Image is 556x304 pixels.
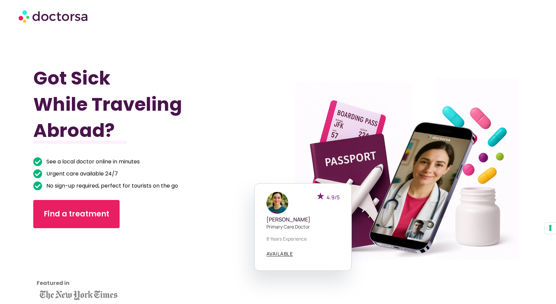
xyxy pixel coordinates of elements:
p: Primary care doctor [266,223,340,230]
h1: Got Sick While Traveling Abroad? [33,65,241,144]
span: See a local doctor online in minutes [45,157,140,166]
p: 8 years experience [266,235,340,242]
iframe: Customer reviews powered by Trustpilot [37,238,97,289]
button: Your consent preferences for tracking technologies [545,222,556,234]
span: Find a treatment [44,209,109,219]
a: Find a treatment [33,200,120,228]
span: No sign-up required, perfect for tourists on the go [45,181,178,191]
a: AVAILABLE [266,251,293,257]
span: 4.9/5 [327,194,340,201]
span: Urgent care available 24/7 [45,169,118,179]
strong: Featured in [37,279,70,287]
h5: [PERSON_NAME] [266,216,340,223]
